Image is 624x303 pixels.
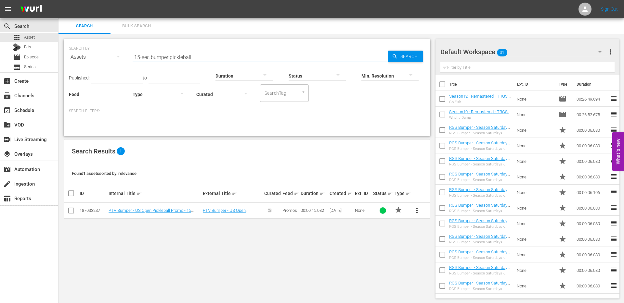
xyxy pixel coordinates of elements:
div: Status [373,189,393,197]
span: Published: [69,75,90,80]
span: to [143,75,147,80]
span: Bulk Search [114,22,159,30]
div: RGS Bumper - Season Saturdays - Digging Through the Archives [449,240,512,244]
span: more_vert [607,48,615,56]
span: Promo [559,220,566,227]
span: Overlays [3,150,11,158]
td: None [514,107,556,122]
span: 31 [497,46,507,59]
div: Assets [69,48,126,66]
a: Sign Out [601,6,618,12]
a: RGS Bumper - Season Saturdays - Don't Go Far [449,249,510,259]
a: PTV Bumper - US Open Pickleball Promo - 15 Secs [203,208,252,218]
a: RGS Bumper - Season Saturdays - Hold onto your hats - be right back [449,172,510,186]
span: reorder [610,219,617,227]
div: External Title [203,189,262,197]
div: Feed [282,189,299,197]
span: Asset [24,34,35,41]
button: more_vert [409,203,425,218]
td: 00:00:06.080 [574,138,610,153]
td: None [514,200,556,216]
div: Type [395,189,407,197]
span: Promo [559,204,566,212]
a: RGS Bumper - Season Saturdays - Keep Your Duct Tape Handy [449,140,510,150]
td: 00:00:06.080 [574,216,610,231]
td: None [514,247,556,262]
button: Open Feedback Widget [612,132,624,171]
a: RGS Bumper - Season Saturdays - Starts Now [449,125,510,135]
div: [DATE] [330,208,353,213]
td: 00:00:06.080 [574,262,610,278]
span: Series [13,63,21,71]
a: RGS Bumper - Season Saturdays - Digging Through the Archives [449,234,510,244]
div: Created [330,189,353,197]
div: RGS Bumper - Season Saturdays - Don't Go Far [449,256,512,260]
span: reorder [610,266,617,274]
td: None [514,91,556,107]
td: None [514,169,556,185]
span: reorder [610,250,617,258]
a: RGS Bumper - Season Saturdays - Episodes Just Keep Rolling [449,281,510,290]
span: Promo [559,251,566,259]
a: Season12 - Remastered - TRGS - S12E01 - Go Fish [449,94,511,103]
td: 00:00:06.080 [574,200,610,216]
div: RGS Bumper - Season Saturdays - Every Episode In Order [449,209,512,213]
p: Search Filters: [69,108,425,114]
span: sort [406,190,411,196]
a: PTV Bumper - US Open Pickleball Promo - 15 Secs [109,208,194,218]
div: Go Fish [449,100,512,104]
span: reorder [610,157,617,165]
span: Reports [3,195,11,202]
div: RGS Bumper - Season Saturdays - Hold onto your hats - be right back [449,178,512,182]
a: Season10 - Remastered - TRGS - S10E03 - What a Dump [449,109,511,119]
a: RGS Bumper - Season Saturdays - More from Red [449,218,510,228]
th: Ext. ID [513,75,555,93]
span: Live Streaming [3,136,11,143]
span: Schedule [3,106,11,114]
div: RGS Bumper - Season Saturdays - Episodes Just Keep Rolling [449,287,512,291]
span: Promos [282,208,297,213]
td: 00:00:06.080 [574,122,610,138]
span: sort [232,190,238,196]
td: None [514,231,556,247]
span: Episode [13,53,21,61]
span: sort [294,190,300,196]
span: Episode [24,54,39,60]
div: RGS Bumper - Season Saturdays - Starts Now [449,131,512,135]
div: Duration [301,189,328,197]
span: reorder [610,173,617,180]
span: sort [387,190,393,196]
span: Search [62,22,107,30]
span: reorder [610,282,617,289]
div: None [355,208,371,213]
div: Bits [13,43,21,51]
div: RGS Bumper - Season Saturdays - We'll Be Back with Duct Tape [449,271,512,275]
td: None [514,122,556,138]
td: 00:26:52.675 [574,107,610,122]
div: RGS Bumper - Season Saturdays - Hold onto your Hats - Continue Now [449,162,512,166]
span: Search [3,22,11,30]
td: 00:00:06.106 [574,185,610,200]
span: Promo [559,266,566,274]
span: Automation [3,165,11,173]
span: Promo [559,126,566,134]
td: 00:26:49.694 [574,91,610,107]
img: ans4CAIJ8jUAAAAAAAAAAAAAAAAAAAAAAAAgQb4GAAAAAAAAAAAAAAAAAAAAAAAAJMjXAAAAAAAAAAAAAAAAAAAAAAAAgAT5G... [16,2,47,17]
span: Promo [559,188,566,196]
span: Episode [559,95,566,103]
span: menu [4,5,12,13]
div: RGS Bumper - Season Saturdays - We'll Be Right Back [449,193,512,198]
span: reorder [610,204,617,212]
div: What a Dump [449,115,512,120]
span: Promo [559,157,566,165]
span: more_vert [413,207,421,214]
div: 187033237 [80,208,107,213]
button: Search [388,51,423,62]
div: Ext. ID [355,191,371,196]
td: None [514,138,556,153]
span: sort [319,190,325,196]
a: RGS Bumper - Season Saturdays - Hold onto your Hats - Continue Now [449,156,510,171]
span: Channels [3,92,11,100]
div: 00:00:15.082 [301,208,328,213]
span: reorder [610,141,617,149]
